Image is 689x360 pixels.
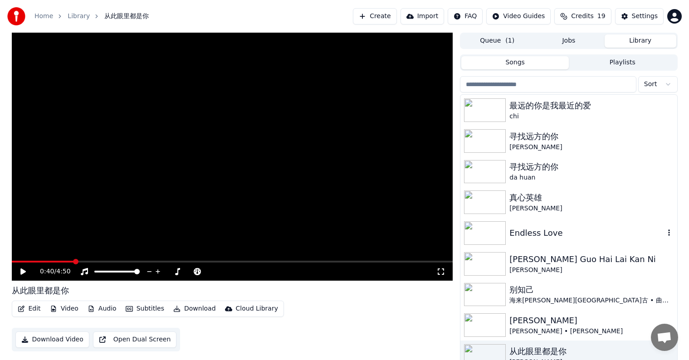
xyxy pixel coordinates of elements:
a: Home [34,12,53,21]
div: [PERSON_NAME] [509,314,673,327]
button: Settings [615,8,664,24]
button: Create [353,8,397,24]
button: Import [401,8,444,24]
div: Endless Love [509,227,664,239]
nav: breadcrumb [34,12,149,21]
button: Library [605,34,676,48]
button: Subtitles [122,302,168,315]
button: Download [170,302,220,315]
button: Playlists [569,56,676,69]
button: Jobs [533,34,605,48]
div: 寻找远方的你 [509,161,673,173]
button: Video Guides [486,8,551,24]
div: [PERSON_NAME] Guo Hai Lai Kan Ni [509,253,673,266]
div: chi [509,112,673,121]
div: 从此眼里都是你 [509,345,673,358]
button: Audio [84,302,120,315]
div: / [40,267,62,276]
div: [PERSON_NAME] [509,266,673,275]
span: 4:50 [56,267,70,276]
button: FAQ [448,8,483,24]
div: Open chat [651,324,678,351]
div: [PERSON_NAME] [509,143,673,152]
button: Edit [14,302,44,315]
div: [PERSON_NAME] • [PERSON_NAME] [509,327,673,336]
span: 0:40 [40,267,54,276]
button: Video [46,302,82,315]
a: Library [68,12,90,21]
div: 从此眼里都是你 [12,284,69,297]
div: [PERSON_NAME] [509,204,673,213]
span: Credits [571,12,593,21]
button: Download Video [15,331,89,348]
img: youka [7,7,25,25]
button: Credits19 [554,8,611,24]
div: Cloud Library [236,304,278,313]
div: 真心英雄 [509,191,673,204]
div: da huan [509,173,673,182]
span: ( 1 ) [505,36,514,45]
span: 从此眼里都是你 [104,12,149,21]
div: 寻找远方的你 [509,130,673,143]
span: 19 [597,12,606,21]
div: 海来[PERSON_NAME][GEOGRAPHIC_DATA]古 • 曲比[PERSON_NAME] [509,296,673,305]
button: Open Dual Screen [93,331,177,348]
button: Queue [461,34,533,48]
div: 别知己 [509,283,673,296]
span: Sort [644,80,657,89]
div: 最远的你是我最近的爱 [509,99,673,112]
button: Songs [461,56,569,69]
div: Settings [632,12,658,21]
